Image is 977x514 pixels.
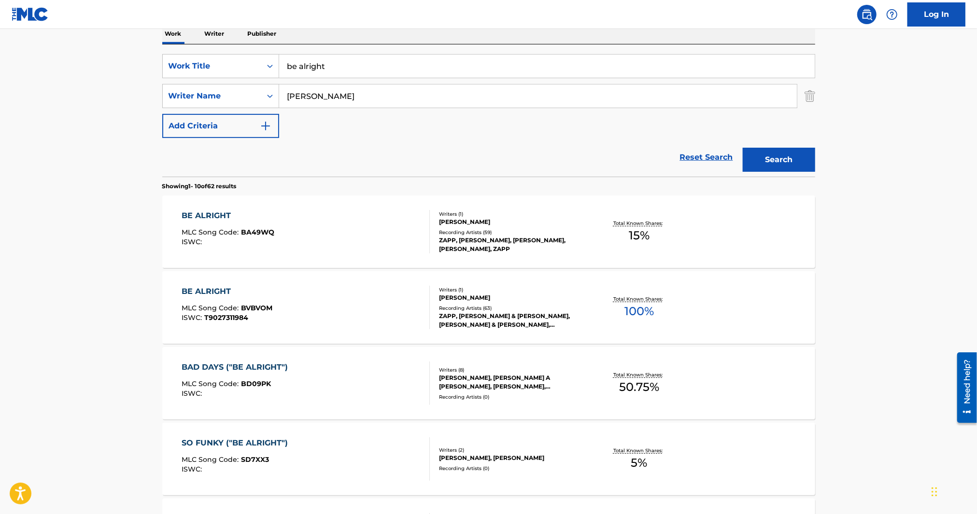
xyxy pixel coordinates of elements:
span: MLC Song Code : [182,304,241,312]
span: ISWC : [182,389,204,398]
div: Writer Name [169,90,255,102]
p: Total Known Shares: [613,295,665,303]
div: Writers ( 1 ) [439,210,585,218]
div: SO FUNKY ("BE ALRIGHT") [182,437,293,449]
span: 15 % [629,227,650,244]
div: Recording Artists ( 0 ) [439,393,585,401]
img: search [861,9,873,20]
div: Drag [932,477,937,506]
p: Publisher [245,24,280,44]
div: Work Title [169,60,255,72]
div: Recording Artists ( 59 ) [439,229,585,236]
span: MLC Song Code : [182,455,241,464]
span: MLC Song Code : [182,228,241,236]
span: BA49WQ [241,228,274,236]
a: BAD DAYS ("BE ALRIGHT")MLC Song Code:BD09PKISWC:Writers (8)[PERSON_NAME], [PERSON_NAME] A [PERSON... [162,347,815,419]
div: [PERSON_NAME], [PERSON_NAME] A [PERSON_NAME], [PERSON_NAME], [PERSON_NAME], [PERSON_NAME], [PERSO... [439,374,585,391]
a: SO FUNKY ("BE ALRIGHT")MLC Song Code:SD7XX3ISWC:Writers (2)[PERSON_NAME], [PERSON_NAME]Recording ... [162,423,815,495]
div: Writers ( 2 ) [439,446,585,454]
img: Delete Criterion [805,84,815,108]
div: [PERSON_NAME] [439,293,585,302]
div: [PERSON_NAME], [PERSON_NAME] [439,454,585,462]
div: Help [882,5,902,24]
img: 9d2ae6d4665cec9f34b9.svg [260,120,271,132]
button: Add Criteria [162,114,279,138]
a: Log In [907,2,965,27]
span: MLC Song Code : [182,379,241,388]
img: MLC Logo [12,7,49,21]
p: Showing 1 - 10 of 62 results [162,182,237,191]
a: Reset Search [675,147,738,168]
img: help [886,9,898,20]
div: ZAPP, [PERSON_NAME], [PERSON_NAME], [PERSON_NAME], ZAPP [439,236,585,253]
p: Total Known Shares: [613,447,665,454]
div: BE ALRIGHT [182,286,272,297]
span: 50.75 % [619,378,659,396]
span: BD09PK [241,379,271,388]
iframe: Resource Center [950,349,977,427]
a: Public Search [857,5,877,24]
div: [PERSON_NAME] [439,218,585,226]
p: Total Known Shares: [613,220,665,227]
a: BE ALRIGHTMLC Song Code:BVBVOMISWC:T9027311984Writers (1)[PERSON_NAME]Recording Artists (63)ZAPP,... [162,271,815,344]
div: BE ALRIGHT [182,210,274,222]
span: 100 % [624,303,654,320]
div: Recording Artists ( 0 ) [439,465,585,472]
button: Search [743,148,815,172]
p: Work [162,24,184,44]
span: ISWC : [182,465,204,473]
span: ISWC : [182,237,204,246]
form: Search Form [162,54,815,177]
div: Writers ( 8 ) [439,366,585,374]
div: Writers ( 1 ) [439,286,585,293]
div: ZAPP, [PERSON_NAME] & [PERSON_NAME], [PERSON_NAME] & [PERSON_NAME], [PERSON_NAME] & [PERSON_NAME]... [439,312,585,329]
div: BAD DAYS ("BE ALRIGHT") [182,361,293,373]
p: Writer [202,24,227,44]
span: 5 % [631,454,647,472]
a: BE ALRIGHTMLC Song Code:BA49WQISWC:Writers (1)[PERSON_NAME]Recording Artists (59)ZAPP, [PERSON_NA... [162,195,815,268]
p: Total Known Shares: [613,371,665,378]
span: BVBVOM [241,304,272,312]
div: Recording Artists ( 63 ) [439,305,585,312]
span: SD7XX3 [241,455,269,464]
iframe: Chat Widget [929,468,977,514]
span: ISWC : [182,313,204,322]
span: T9027311984 [204,313,248,322]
